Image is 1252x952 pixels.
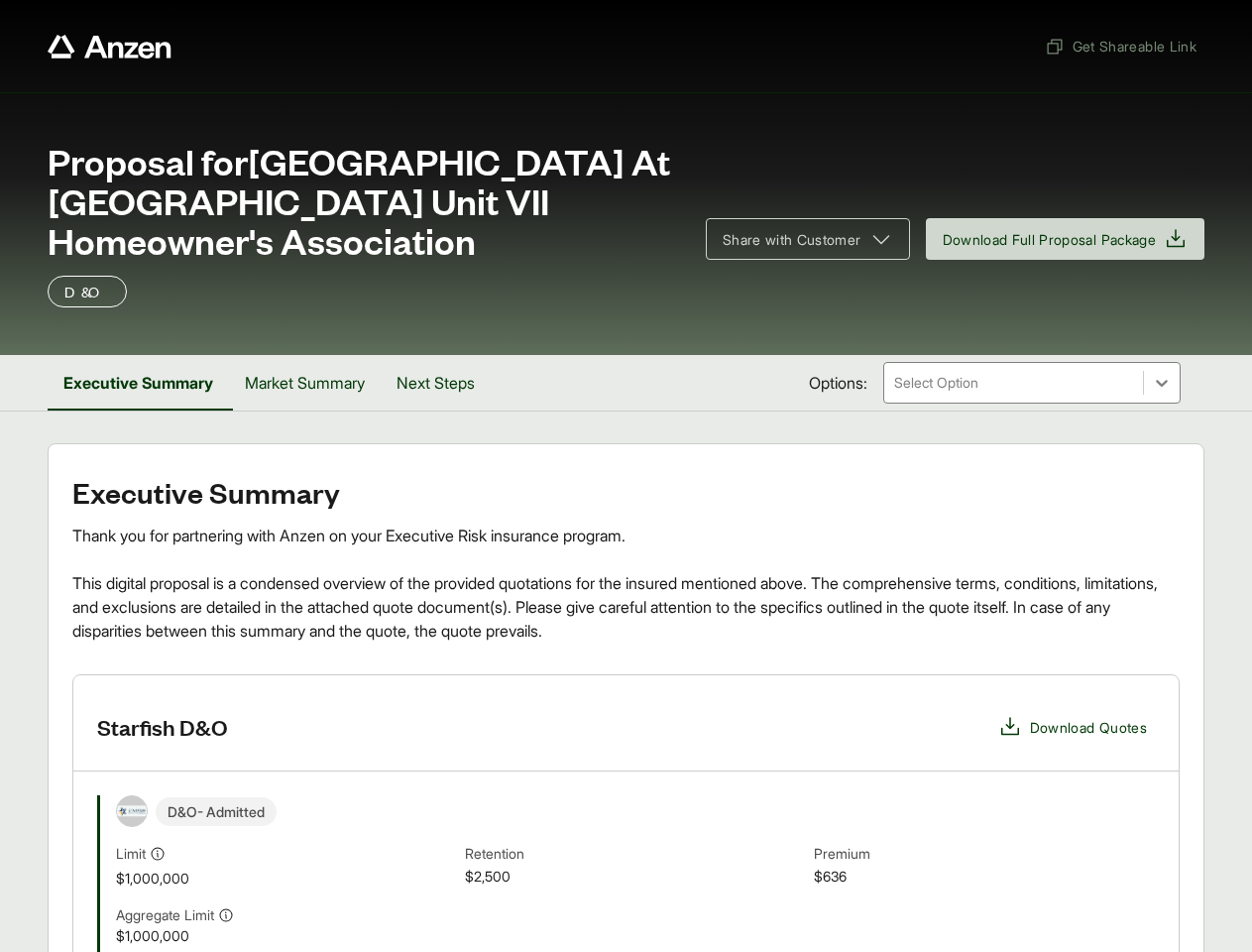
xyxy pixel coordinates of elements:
span: Aggregate Limit [116,904,214,925]
button: Market Summary [229,355,381,411]
span: D&O - Admitted [156,797,277,826]
span: Options: [809,371,867,395]
span: $1,000,000 [116,868,457,889]
span: $636 [814,866,1155,889]
span: $2,500 [465,866,806,889]
span: Premium [814,843,1155,866]
p: D&O [64,280,110,303]
span: Limit [116,843,146,864]
span: Get Shareable Link [1045,36,1196,57]
span: Share with Customer [723,229,861,250]
button: Executive Summary [48,355,229,411]
img: Starfish Specialty Insurance [117,805,147,816]
button: Get Shareable Link [1037,28,1204,64]
button: Download Full Proposal Package [926,218,1205,260]
button: Share with Customer [706,218,910,260]
h3: Starfish D&O [97,712,228,742]
button: Download Quotes [990,707,1155,747]
span: Proposal for [GEOGRAPHIC_DATA] At [GEOGRAPHIC_DATA] Unit VII Homeowner's Association [48,141,682,260]
div: Thank you for partnering with Anzen on your Executive Risk insurance program. This digital propos... [72,524,1180,643]
span: Download Quotes [1030,717,1147,738]
button: Next Steps [381,355,491,411]
a: Anzen website [48,35,171,59]
span: Download Full Proposal Package [943,229,1157,250]
h2: Executive Summary [72,476,1180,508]
span: $1,000,000 [116,925,457,946]
span: Retention [465,843,806,866]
